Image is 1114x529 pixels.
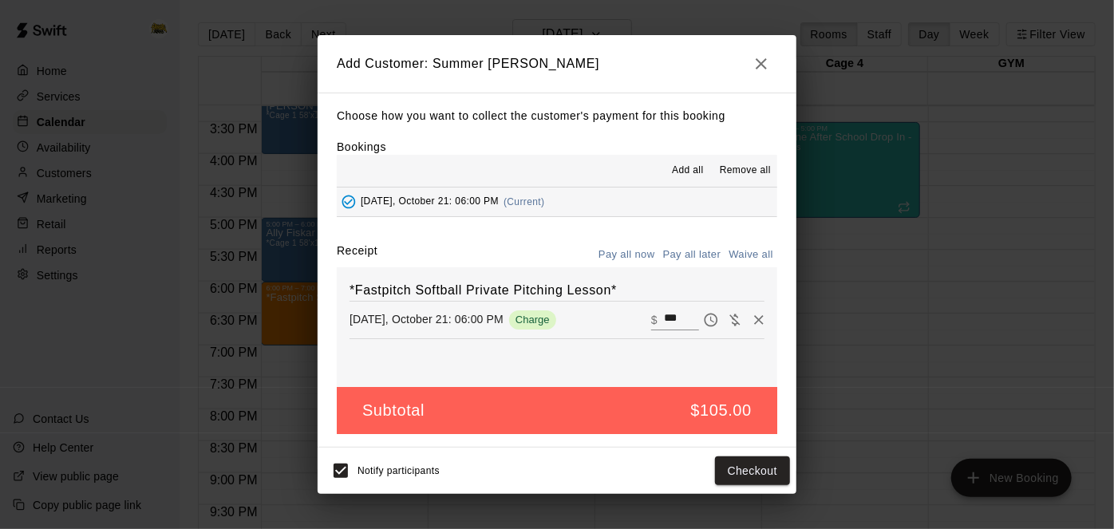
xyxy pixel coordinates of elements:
[691,400,753,421] h5: $105.00
[659,243,725,267] button: Pay all later
[509,314,556,326] span: Charge
[337,190,361,214] button: Added - Collect Payment
[362,400,425,421] h5: Subtotal
[350,280,764,301] h6: *Fastpitch Softball Private Pitching Lesson*
[361,196,499,207] span: [DATE], October 21: 06:00 PM
[651,312,658,328] p: $
[318,35,796,93] h2: Add Customer: Summer [PERSON_NAME]
[337,243,377,267] label: Receipt
[350,311,504,327] p: [DATE], October 21: 06:00 PM
[699,312,723,326] span: Pay later
[725,243,777,267] button: Waive all
[747,308,771,332] button: Remove
[358,465,440,476] span: Notify participants
[595,243,659,267] button: Pay all now
[337,188,777,217] button: Added - Collect Payment[DATE], October 21: 06:00 PM(Current)
[723,312,747,326] span: Waive payment
[715,456,790,486] button: Checkout
[337,106,777,126] p: Choose how you want to collect the customer's payment for this booking
[713,158,777,184] button: Remove all
[337,140,386,153] label: Bookings
[720,163,771,179] span: Remove all
[672,163,704,179] span: Add all
[504,196,545,207] span: (Current)
[662,158,713,184] button: Add all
